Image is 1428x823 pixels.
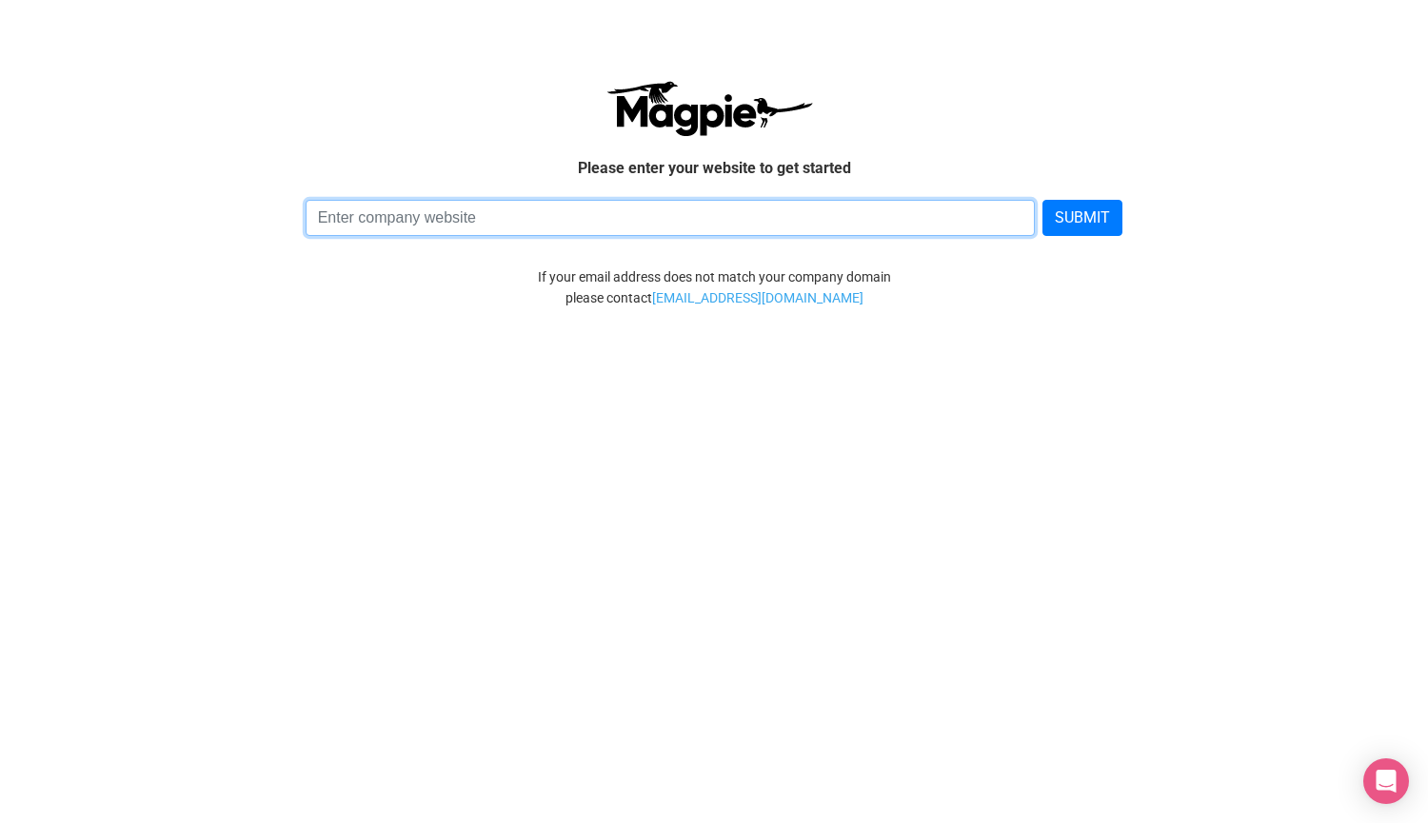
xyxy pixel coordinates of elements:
[602,80,816,137] img: logo-ab69f6fb50320c5b225c76a69d11143b.png
[1363,758,1409,804] div: Open Intercom Messenger
[306,200,1036,236] input: Enter company website
[167,287,1261,308] div: please contact
[652,287,863,308] a: [EMAIL_ADDRESS][DOMAIN_NAME]
[167,266,1261,287] div: If your email address does not match your company domain
[1042,200,1122,236] button: SUBMIT
[181,156,1247,181] p: Please enter your website to get started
